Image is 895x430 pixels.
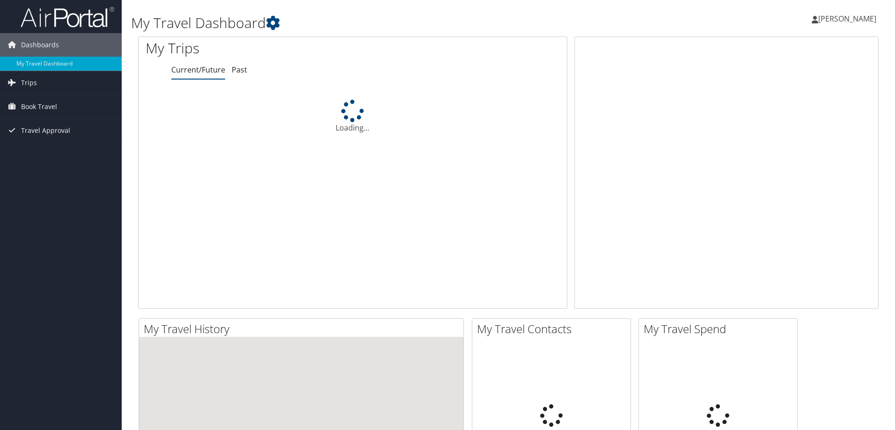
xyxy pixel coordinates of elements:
[21,95,57,118] span: Book Travel
[232,65,247,75] a: Past
[139,100,567,133] div: Loading...
[818,14,876,24] span: [PERSON_NAME]
[812,5,886,33] a: [PERSON_NAME]
[21,119,70,142] span: Travel Approval
[131,13,634,33] h1: My Travel Dashboard
[21,6,114,28] img: airportal-logo.png
[21,33,59,57] span: Dashboards
[644,321,797,337] h2: My Travel Spend
[171,65,225,75] a: Current/Future
[146,38,381,58] h1: My Trips
[144,321,463,337] h2: My Travel History
[21,71,37,95] span: Trips
[477,321,631,337] h2: My Travel Contacts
